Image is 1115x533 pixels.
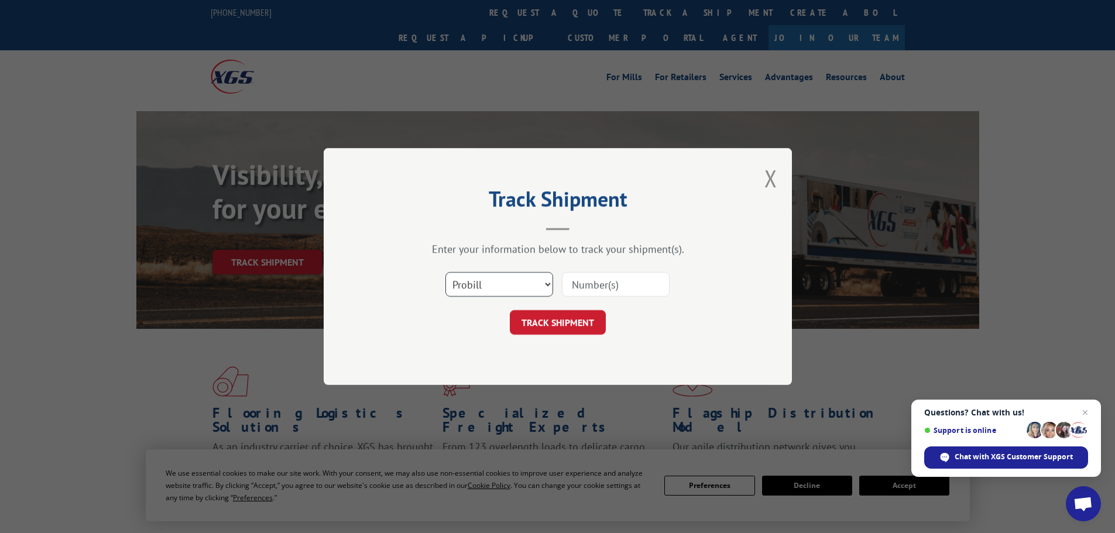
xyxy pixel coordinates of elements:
[1066,486,1101,521] a: Open chat
[382,191,733,213] h2: Track Shipment
[764,163,777,194] button: Close modal
[924,446,1088,469] span: Chat with XGS Customer Support
[955,452,1073,462] span: Chat with XGS Customer Support
[382,242,733,256] div: Enter your information below to track your shipment(s).
[924,408,1088,417] span: Questions? Chat with us!
[562,272,670,297] input: Number(s)
[510,310,606,335] button: TRACK SHIPMENT
[924,426,1023,435] span: Support is online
